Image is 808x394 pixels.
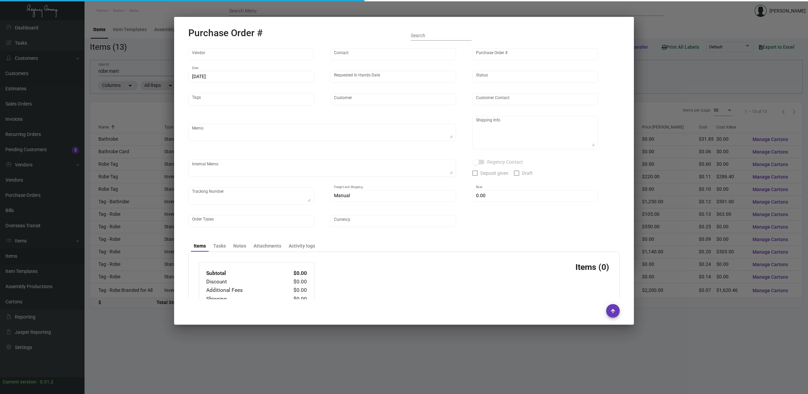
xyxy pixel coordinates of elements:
h3: Items (0) [575,262,609,272]
span: Regency Contact [487,158,523,166]
div: Attachments [254,242,281,250]
div: 0.51.2 [40,378,53,386]
td: $0.00 [279,269,307,278]
td: $0.00 [279,278,307,286]
span: Deposit given [480,169,508,177]
span: Draft [522,169,533,177]
span: Manual [334,193,350,198]
td: $0.00 [279,295,307,303]
div: Current version: [3,378,37,386]
div: Notes [233,242,246,250]
td: Additional Fees [206,286,279,295]
td: Subtotal [206,269,279,278]
div: Items [194,242,206,250]
div: Activity logs [289,242,315,250]
div: Tasks [213,242,226,250]
td: Shipping [206,295,279,303]
td: $0.00 [279,286,307,295]
td: Discount [206,278,279,286]
h2: Purchase Order # [188,27,263,39]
